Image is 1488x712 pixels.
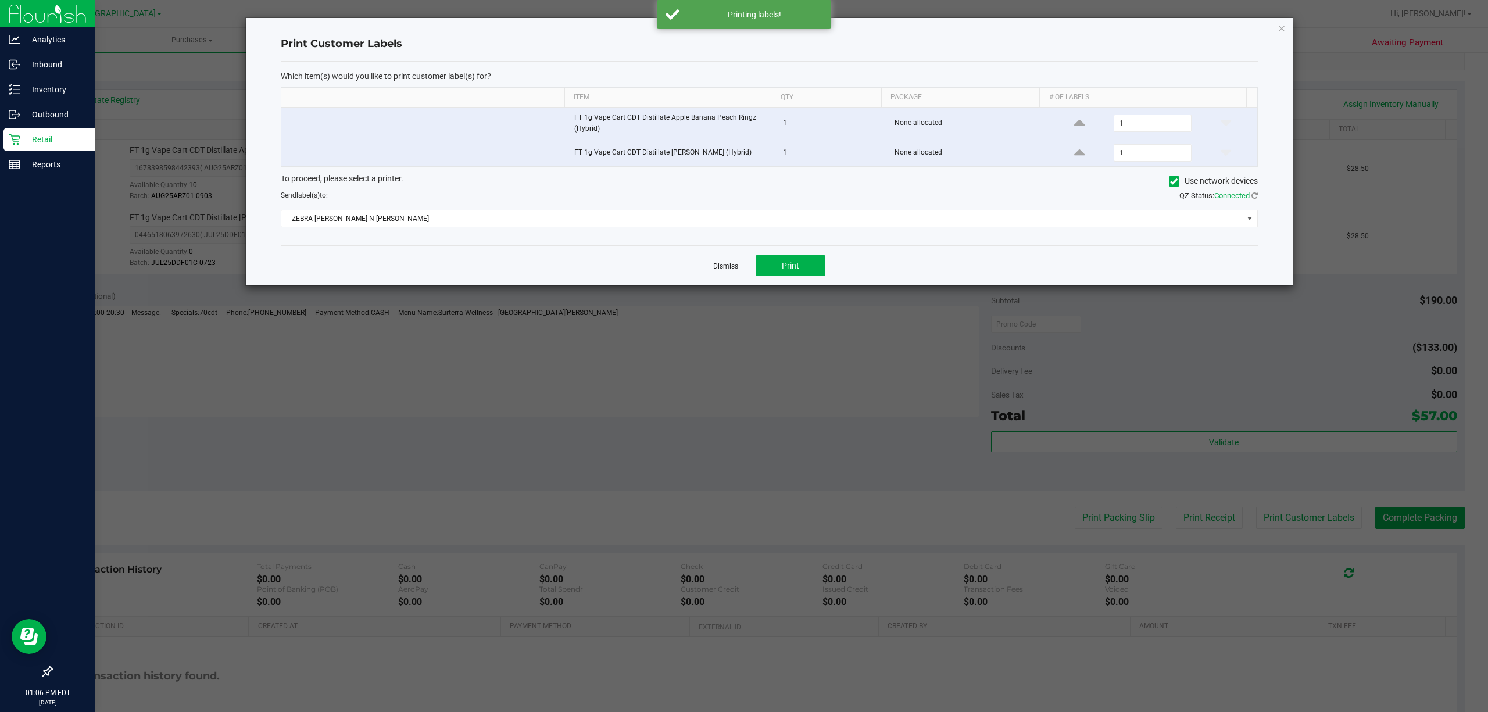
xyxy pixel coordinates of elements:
iframe: Resource center [12,619,46,654]
td: None allocated [888,139,1048,166]
span: Send to: [281,191,328,199]
button: Print [756,255,825,276]
span: Print [782,261,799,270]
td: 1 [776,108,888,139]
label: Use network devices [1169,175,1258,187]
inline-svg: Reports [9,159,20,170]
inline-svg: Inventory [9,84,20,95]
td: FT 1g Vape Cart CDT Distillate Apple Banana Peach Ringz (Hybrid) [567,108,777,139]
td: 1 [776,139,888,166]
td: FT 1g Vape Cart CDT Distillate [PERSON_NAME] (Hybrid) [567,139,777,166]
p: Outbound [20,108,90,121]
p: Inbound [20,58,90,71]
p: 01:06 PM EDT [5,688,90,698]
span: ZEBRA-[PERSON_NAME]-N-[PERSON_NAME] [281,210,1243,227]
td: None allocated [888,108,1048,139]
p: [DATE] [5,698,90,707]
inline-svg: Retail [9,134,20,145]
p: Analytics [20,33,90,46]
p: Which item(s) would you like to print customer label(s) for? [281,71,1258,81]
h4: Print Customer Labels [281,37,1258,52]
span: QZ Status: [1179,191,1258,200]
div: To proceed, please select a printer. [272,173,1267,190]
th: # of labels [1039,88,1246,108]
inline-svg: Outbound [9,109,20,120]
p: Reports [20,158,90,171]
inline-svg: Inbound [9,59,20,70]
p: Inventory [20,83,90,96]
span: Connected [1214,191,1250,200]
div: Printing labels! [686,9,822,20]
p: Retail [20,133,90,146]
span: label(s) [296,191,320,199]
inline-svg: Analytics [9,34,20,45]
th: Qty [771,88,881,108]
th: Package [881,88,1040,108]
a: Dismiss [713,262,738,271]
th: Item [564,88,771,108]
